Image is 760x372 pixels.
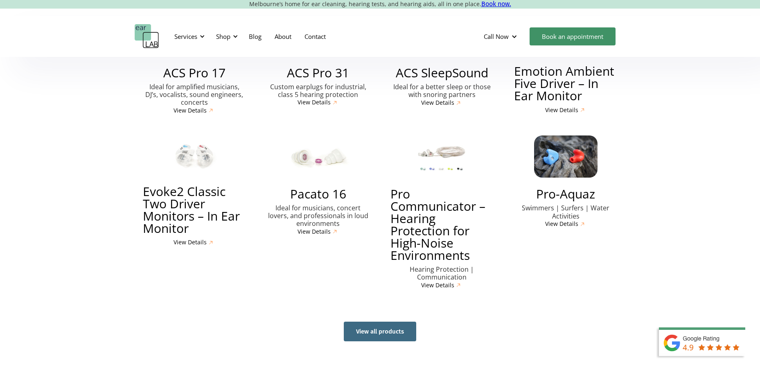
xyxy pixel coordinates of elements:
p: Hearing Protection | Communication [390,266,494,281]
a: Book an appointment [530,27,616,45]
div: Shop [211,24,240,49]
a: Emotion Ambient Five Driver – In Ear MonitorEmotion Ambient Five Driver – In Ear MonitorView Details [506,13,626,114]
a: Contact [298,25,332,48]
img: ACS SleepSound [410,13,474,56]
p: Swimmers | Surfers | Water Activities [514,204,618,220]
p: Ideal for a better sleep or those with snoring partners [390,83,494,99]
div: View Details [174,239,207,246]
a: Pacato 16Pacato 16Ideal for musicians, concert lovers, and professionals in loud environmentsView... [258,135,378,236]
div: View Details [545,107,578,114]
img: Pro-Aquaz [534,135,598,178]
a: About [268,25,298,48]
h3: Evoke2 Classic Two Driver Monitors – In Ear Monitor [143,185,246,234]
div: Services [169,24,207,49]
a: ACS SleepSoundACS SleepSoundIdeal for a better sleep or those with snoring partnersView Details [382,13,502,107]
h3: ACS Pro 31 [287,67,349,79]
a: Blog [242,25,268,48]
div: View Details [174,107,207,114]
a: Evoke2 Classic Two Driver Monitors – In Ear MonitorEvoke2 Classic Two Driver Monitors – In Ear Mo... [135,135,255,247]
h3: Emotion Ambient Five Driver – In Ear Monitor [514,65,618,102]
div: Shop [216,32,230,41]
div: View Details [421,282,454,289]
div: Call Now [484,32,509,41]
a: ACS Pro 17ACS Pro 17Ideal for amplified musicians, DJ’s, vocalists, sound engineers, concertsView... [135,13,255,115]
div: View Details [298,99,331,106]
div: View Details [421,99,454,106]
h3: Pro Communicator – Hearing Protection for High-Noise Environments [390,188,494,262]
p: Ideal for musicians, concert lovers, and professionals in loud environments [266,204,370,228]
p: Ideal for amplified musicians, DJ’s, vocalists, sound engineers, concerts [143,83,246,107]
h3: ACS Pro 17 [163,67,226,79]
img: ACS Pro 31 [286,13,350,56]
img: ACS Pro 17 [162,13,226,56]
div: Services [174,32,197,41]
h3: ACS SleepSound [396,67,488,79]
h3: Pro-Aquaz [536,188,595,200]
a: Pro Communicator – Hearing Protection for High-Noise EnvironmentsPro Communicator – Hearing Prote... [382,135,502,289]
p: Custom earplugs for industrial, class 5 hearing protection [266,83,370,99]
a: Pro-AquazPro-AquazSwimmers | Surfers | Water ActivitiesView Details [506,135,626,228]
img: Pro Communicator – Hearing Protection for High-Noise Environments [410,135,474,178]
img: Pacato 16 [286,135,350,178]
a: ACS Pro 31ACS Pro 31Custom earplugs for industrial, class 5 hearing protectionView Details [258,13,378,107]
div: View Details [298,228,331,235]
a: home [135,24,159,49]
a: View all products [344,322,416,341]
div: View Details [545,221,578,228]
h3: Pacato 16 [290,188,346,200]
div: Call Now [477,24,525,49]
img: Emotion Ambient Five Driver – In Ear Monitor [534,13,598,55]
img: Evoke2 Classic Two Driver Monitors – In Ear Monitor [162,135,226,175]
